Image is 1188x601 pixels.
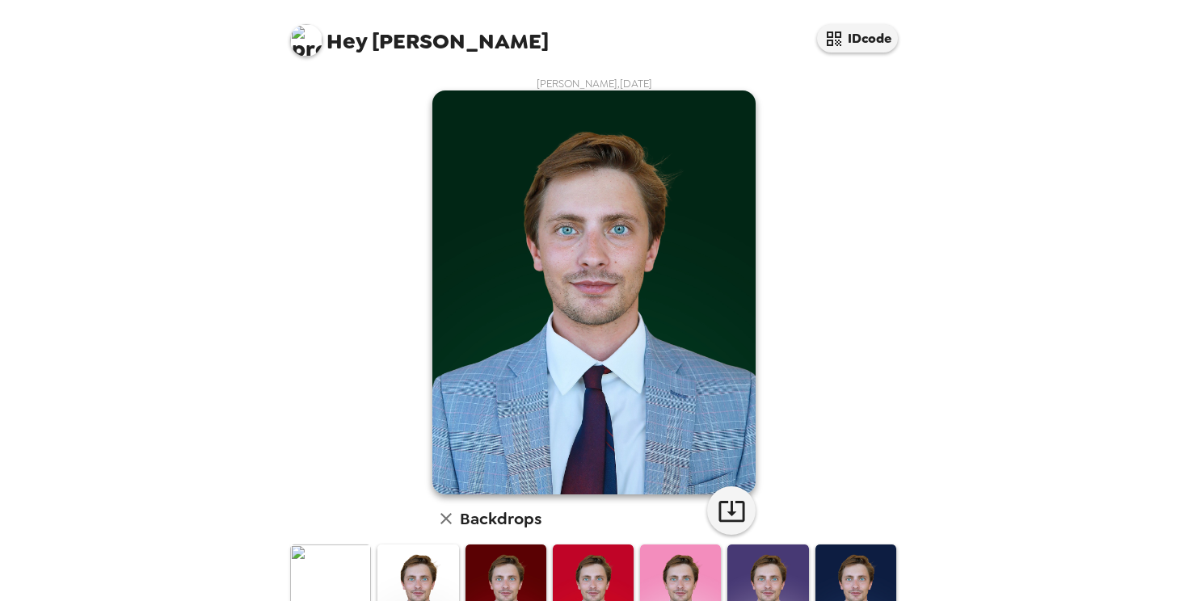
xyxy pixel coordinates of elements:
h6: Backdrops [460,506,541,532]
img: user [432,90,756,494]
button: IDcode [817,24,898,53]
span: Hey [326,27,367,56]
span: [PERSON_NAME] , [DATE] [537,77,652,90]
img: profile pic [290,24,322,57]
span: [PERSON_NAME] [290,16,549,53]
